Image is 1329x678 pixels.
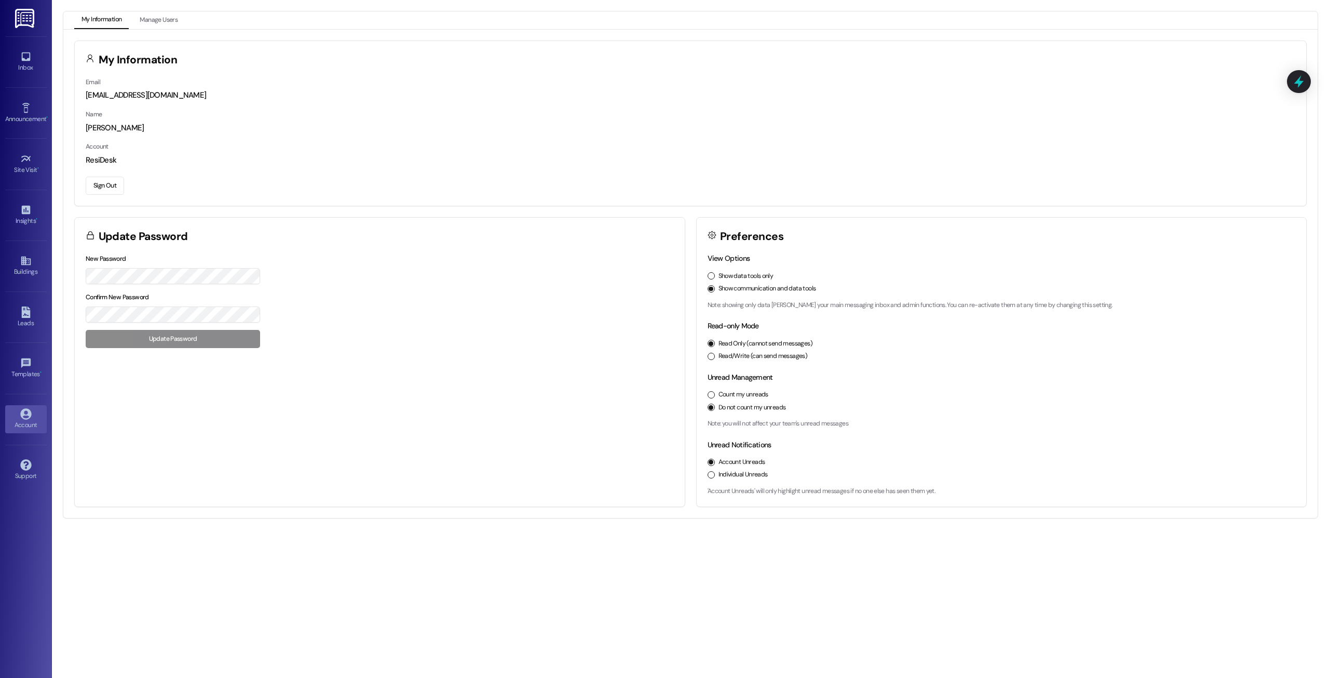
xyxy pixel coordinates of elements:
[86,78,100,86] label: Email
[708,321,759,330] label: Read-only Mode
[708,440,771,449] label: Unread Notifications
[5,48,47,76] a: Inbox
[718,470,768,480] label: Individual Unreads
[36,216,37,223] span: •
[15,9,36,28] img: ResiDesk Logo
[718,339,812,349] label: Read Only (cannot send messages)
[46,114,48,121] span: •
[37,165,39,172] span: •
[86,155,1295,166] div: ResiDesk
[86,177,124,195] button: Sign Out
[5,405,47,433] a: Account
[718,458,765,467] label: Account Unreads
[718,390,768,400] label: Count my unreads
[86,110,102,118] label: Name
[5,150,47,178] a: Site Visit •
[86,293,149,301] label: Confirm New Password
[708,301,1296,310] p: Note: showing only data [PERSON_NAME] your main messaging inbox and admin functions. You can re-a...
[718,403,786,413] label: Do not count my unreads
[718,272,774,281] label: Show data tools only
[708,487,1296,496] p: 'Account Unreads' will only highlight unread messages if no one else has seen them yet.
[718,352,808,361] label: Read/Write (can send messages)
[5,456,47,484] a: Support
[74,11,129,29] button: My Information
[720,231,783,242] h3: Preferences
[5,354,47,382] a: Templates •
[5,303,47,331] a: Leads
[86,123,1295,134] div: [PERSON_NAME]
[99,231,188,242] h3: Update Password
[708,254,750,263] label: View Options
[99,55,178,65] h3: My Information
[132,11,185,29] button: Manage Users
[708,373,773,382] label: Unread Management
[86,142,109,151] label: Account
[86,90,1295,101] div: [EMAIL_ADDRESS][DOMAIN_NAME]
[708,419,1296,429] p: Note: you will not affect your team's unread messages
[40,369,42,376] span: •
[718,284,816,294] label: Show communication and data tools
[5,252,47,280] a: Buildings
[5,201,47,229] a: Insights •
[86,255,126,263] label: New Password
